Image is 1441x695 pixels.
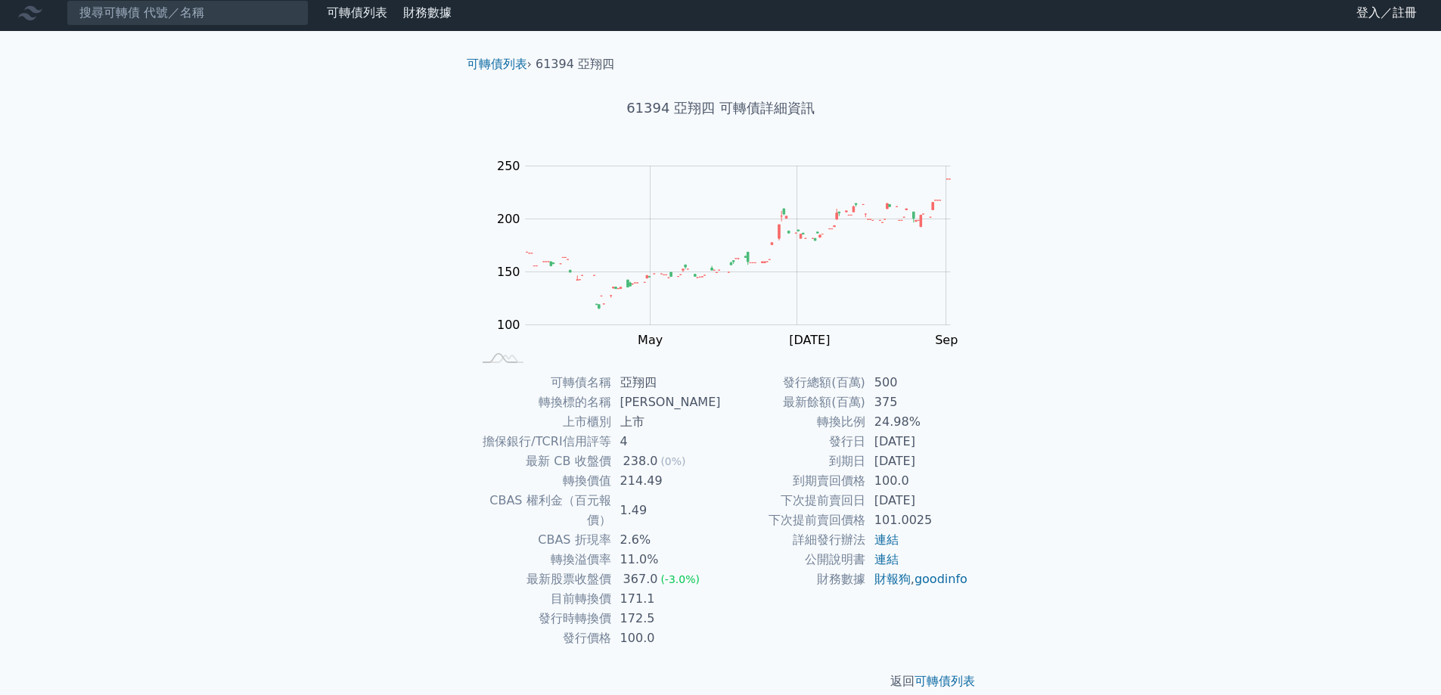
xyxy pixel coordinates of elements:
h1: 61394 亞翔四 可轉債詳細資訊 [455,98,987,119]
td: 最新股票收盤價 [473,569,611,589]
td: [DATE] [865,491,969,510]
a: 可轉債列表 [467,57,527,71]
td: CBAS 權利金（百元報價） [473,491,611,530]
td: 發行日 [721,432,865,451]
tspan: 150 [497,265,520,279]
td: 詳細發行辦法 [721,530,865,550]
td: [DATE] [865,451,969,471]
td: 財務數據 [721,569,865,589]
tspan: 250 [497,159,520,173]
tspan: [DATE] [789,333,830,347]
td: 發行價格 [473,628,611,648]
td: 擔保銀行/TCRI信用評等 [473,432,611,451]
td: 24.98% [865,412,969,432]
tspan: Sep [935,333,958,347]
td: 11.0% [611,550,721,569]
td: 公開說明書 [721,550,865,569]
td: 1.49 [611,491,721,530]
tspan: May [638,333,663,347]
td: 到期日 [721,451,865,471]
td: 100.0 [865,471,969,491]
td: 目前轉換價 [473,589,611,609]
li: 61394 亞翔四 [536,55,614,73]
td: 500 [865,373,969,392]
td: 上市櫃別 [473,412,611,432]
td: 上市 [611,412,721,432]
td: 最新餘額(百萬) [721,392,865,412]
td: 最新 CB 收盤價 [473,451,611,471]
a: goodinfo [915,572,967,586]
td: 101.0025 [865,510,969,530]
td: 375 [865,392,969,412]
a: 可轉債列表 [327,5,387,20]
td: [PERSON_NAME] [611,392,721,412]
div: 367.0 [620,569,661,589]
td: 100.0 [611,628,721,648]
li: › [467,55,532,73]
g: Series [526,179,950,309]
g: Chart [489,159,974,378]
a: 財報狗 [874,572,911,586]
tspan: 200 [497,212,520,226]
a: 連結 [874,552,899,566]
td: 2.6% [611,530,721,550]
a: 登入／註冊 [1344,1,1429,25]
td: 轉換溢價率 [473,550,611,569]
td: 發行時轉換價 [473,609,611,628]
td: 4 [611,432,721,451]
td: 172.5 [611,609,721,628]
td: CBAS 折現率 [473,530,611,550]
td: 下次提前賣回價格 [721,510,865,530]
td: 下次提前賣回日 [721,491,865,510]
td: 轉換價值 [473,471,611,491]
p: 返回 [455,672,987,690]
td: 轉換標的名稱 [473,392,611,412]
td: 發行總額(百萬) [721,373,865,392]
td: 轉換比例 [721,412,865,432]
span: (0%) [660,455,685,467]
td: 171.1 [611,589,721,609]
a: 財務數據 [403,5,452,20]
span: (-3.0%) [660,573,700,585]
td: [DATE] [865,432,969,451]
td: , [865,569,969,589]
td: 到期賣回價格 [721,471,865,491]
td: 214.49 [611,471,721,491]
td: 亞翔四 [611,373,721,392]
a: 可轉債列表 [915,674,975,688]
td: 可轉債名稱 [473,373,611,392]
tspan: 100 [497,318,520,332]
div: 238.0 [620,451,661,471]
a: 連結 [874,532,899,547]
